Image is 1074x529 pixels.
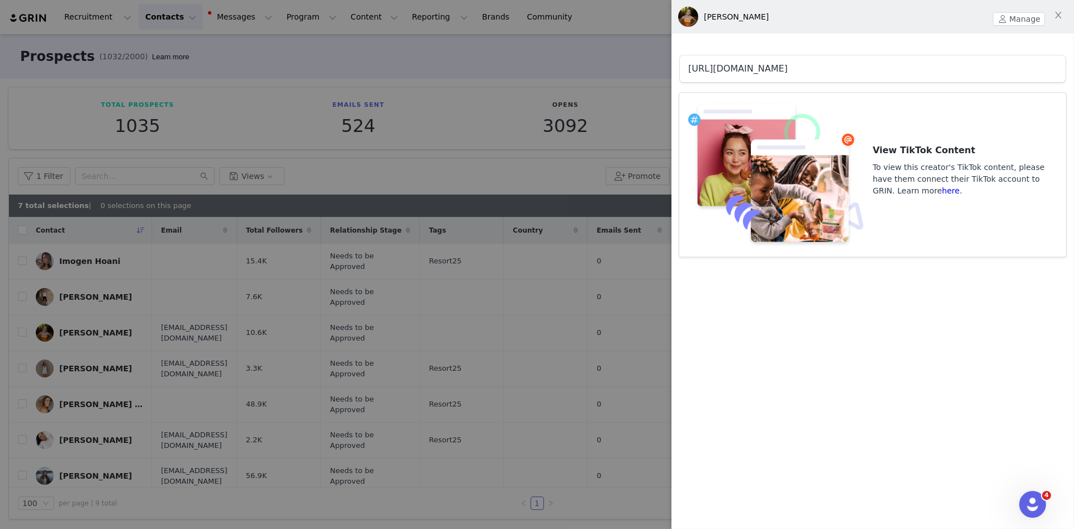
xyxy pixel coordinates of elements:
[993,12,1045,26] button: Manage
[1042,491,1051,500] span: 4
[1019,491,1046,518] iframe: Intercom live chat
[678,7,698,27] img: Erin Batchelor
[873,144,1057,157] h3: View TikTok Content
[688,63,788,74] a: [URL][DOMAIN_NAME]
[704,11,769,23] div: [PERSON_NAME]
[688,102,873,248] img: missingcontent.png
[942,186,960,195] a: here
[1054,11,1063,20] i: icon: close
[873,162,1057,197] h4: To view this creator's TikTok content, please have them connect their TikTok account to GRIN. Lea...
